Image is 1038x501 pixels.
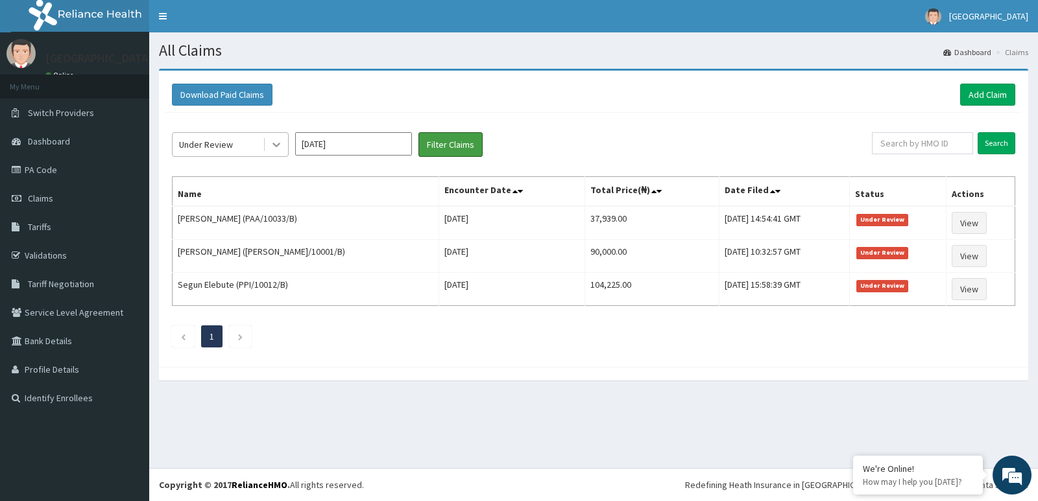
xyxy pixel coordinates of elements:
span: Under Review [856,280,909,292]
td: [DATE] 14:54:41 GMT [719,206,849,240]
a: Next page [237,331,243,342]
th: Date Filed [719,177,849,207]
img: d_794563401_company_1708531726252_794563401 [24,65,53,97]
img: User Image [925,8,941,25]
a: RelianceHMO [232,479,287,491]
td: [DATE] [439,240,585,273]
td: [DATE] 10:32:57 GMT [719,240,849,273]
p: [GEOGRAPHIC_DATA] [45,52,152,64]
p: How may I help you today? [863,476,973,487]
input: Search [978,132,1015,154]
img: User Image [6,39,36,68]
span: Tariff Negotiation [28,278,94,290]
a: Dashboard [943,47,991,58]
td: 104,225.00 [585,273,719,306]
td: [DATE] 15:58:39 GMT [719,273,849,306]
footer: All rights reserved. [149,468,1038,501]
a: View [952,245,987,267]
div: Under Review [179,138,233,151]
input: Search by HMO ID [872,132,974,154]
button: Download Paid Claims [172,84,272,106]
th: Status [849,177,946,207]
a: View [952,212,987,234]
td: [PERSON_NAME] (PAA/10033/B) [173,206,439,240]
button: Filter Claims [418,132,483,157]
td: 90,000.00 [585,240,719,273]
td: [PERSON_NAME] ([PERSON_NAME]/10001/B) [173,240,439,273]
th: Actions [946,177,1015,207]
a: View [952,278,987,300]
textarea: Type your message and hit 'Enter' [6,354,247,399]
a: Online [45,71,77,80]
div: Redefining Heath Insurance in [GEOGRAPHIC_DATA] using Telemedicine and Data Science! [685,478,1028,491]
td: [DATE] [439,273,585,306]
span: Under Review [856,214,909,226]
span: Tariffs [28,221,51,233]
span: Dashboard [28,135,70,147]
span: [GEOGRAPHIC_DATA] [949,10,1028,22]
a: Page 1 is your current page [210,331,214,342]
td: 37,939.00 [585,206,719,240]
input: Select Month and Year [295,132,412,156]
th: Encounter Date [439,177,585,207]
li: Claims [993,47,1028,58]
strong: Copyright © 2017 . [159,479,290,491]
div: Chat with us now [67,73,218,89]
td: [DATE] [439,206,585,240]
a: Previous page [180,331,186,342]
h1: All Claims [159,42,1028,59]
td: Segun Elebute (PPI/10012/B) [173,273,439,306]
th: Total Price(₦) [585,177,719,207]
span: Under Review [856,247,909,259]
span: We're online! [75,163,179,294]
span: Switch Providers [28,107,94,119]
a: Add Claim [960,84,1015,106]
span: Claims [28,192,53,204]
th: Name [173,177,439,207]
div: We're Online! [863,463,973,474]
div: Minimize live chat window [213,6,244,38]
